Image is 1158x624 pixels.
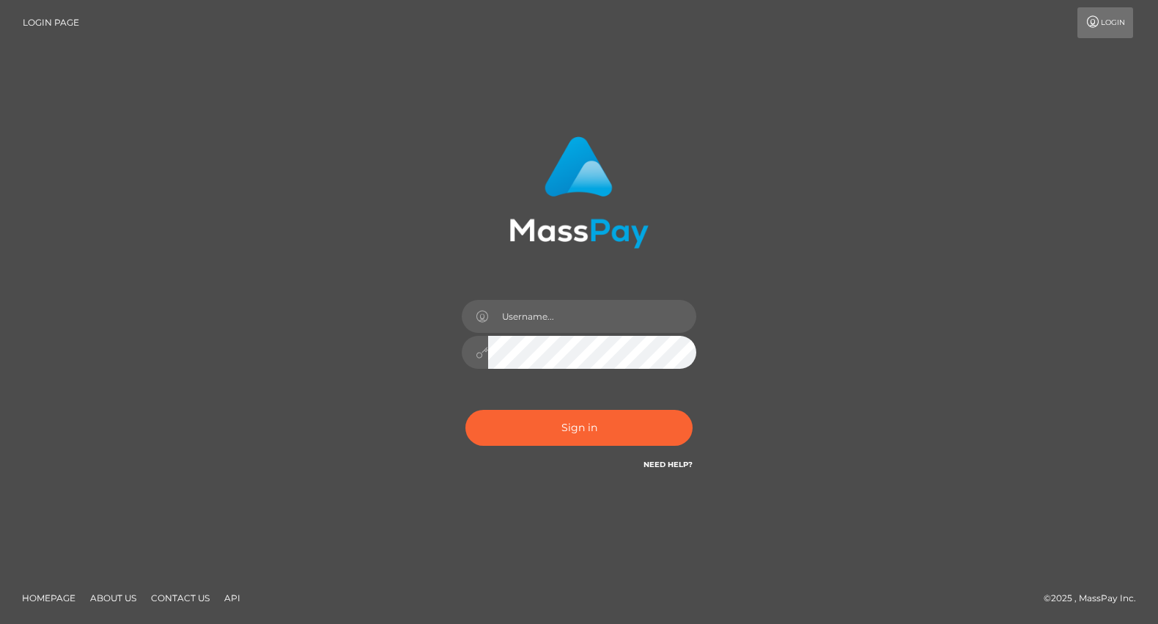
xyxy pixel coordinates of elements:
a: Contact Us [145,587,215,609]
a: Login [1077,7,1133,38]
input: Username... [488,300,696,333]
a: About Us [84,587,142,609]
div: © 2025 , MassPay Inc. [1044,590,1147,606]
a: Homepage [16,587,81,609]
a: Need Help? [643,460,693,469]
img: MassPay Login [509,136,649,249]
a: API [218,587,246,609]
button: Sign in [465,410,693,446]
a: Login Page [23,7,79,38]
